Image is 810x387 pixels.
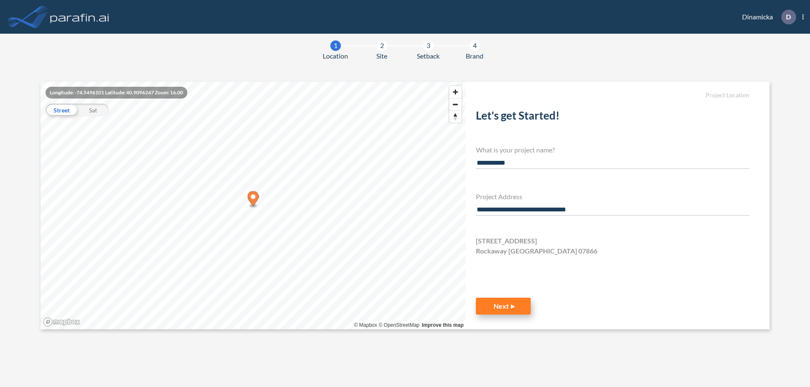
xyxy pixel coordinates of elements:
[470,40,480,51] div: 4
[476,92,749,99] h5: Project Location
[786,13,791,21] p: D
[476,236,537,246] span: [STREET_ADDRESS]
[376,51,387,61] span: Site
[330,40,341,51] div: 1
[466,51,483,61] span: Brand
[248,191,259,208] div: Map marker
[476,298,531,315] button: Next
[449,99,462,110] span: Zoom out
[476,192,749,200] h4: Project Address
[354,322,377,328] a: Mapbox
[423,40,434,51] div: 3
[43,317,80,327] a: Mapbox homepage
[729,10,804,24] div: Dinamicka
[323,51,348,61] span: Location
[46,104,77,116] div: Street
[449,110,462,123] button: Reset bearing to north
[449,111,462,123] span: Reset bearing to north
[377,40,387,51] div: 2
[40,82,466,329] canvas: Map
[77,104,109,116] div: Sat
[46,87,187,99] div: Longitude: -74.5496101 Latitude: 40.9096247 Zoom: 16.00
[449,86,462,98] button: Zoom in
[476,109,749,125] h2: Let's get Started!
[49,8,111,25] img: logo
[422,322,464,328] a: Improve this map
[449,98,462,110] button: Zoom out
[476,146,749,154] h4: What is your project name?
[476,246,597,256] span: Rockaway [GEOGRAPHIC_DATA] 07866
[417,51,440,61] span: Setback
[378,322,419,328] a: OpenStreetMap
